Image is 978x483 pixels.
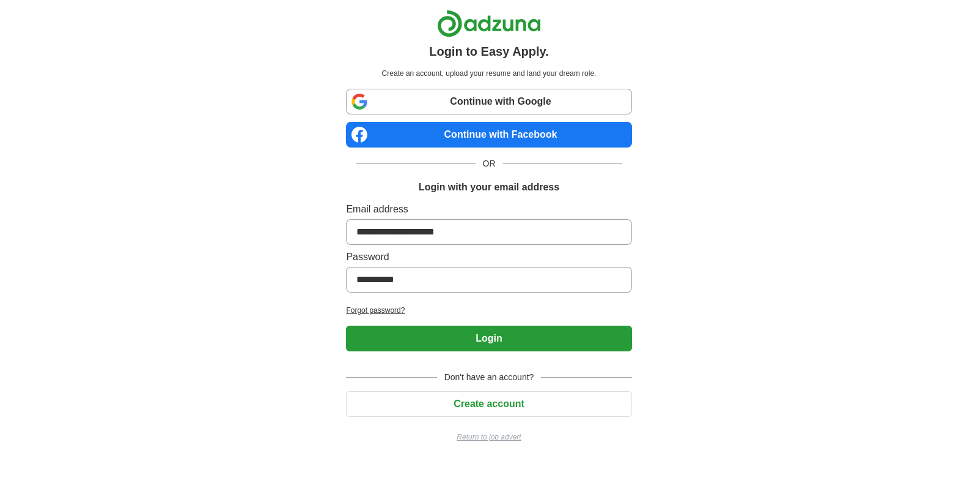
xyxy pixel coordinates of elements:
[346,326,631,351] button: Login
[346,432,631,443] a: Return to job advert
[437,371,542,384] span: Don't have an account?
[476,157,503,170] span: OR
[346,89,631,114] a: Continue with Google
[419,180,559,195] h1: Login with your email address
[348,68,629,79] p: Create an account, upload your resume and land your dream role.
[346,399,631,409] a: Create account
[346,250,631,264] label: Password
[437,10,541,37] img: Adzuna logo
[429,42,549,61] h1: Login to Easy Apply.
[346,391,631,417] button: Create account
[346,305,631,316] a: Forgot password?
[346,122,631,148] a: Continue with Facebook
[346,202,631,217] label: Email address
